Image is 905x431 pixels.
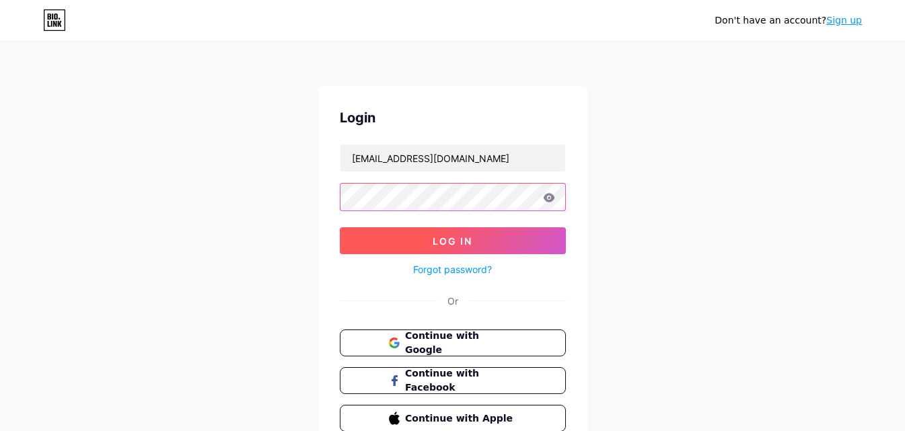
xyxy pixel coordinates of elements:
[715,13,862,28] div: Don't have an account?
[826,15,862,26] a: Sign up
[413,262,492,276] a: Forgot password?
[340,108,566,128] div: Login
[340,329,566,356] button: Continue with Google
[433,235,472,247] span: Log In
[405,329,516,357] span: Continue with Google
[405,412,516,426] span: Continue with Apple
[405,366,516,395] span: Continue with Facebook
[447,294,458,308] div: Or
[340,367,566,394] button: Continue with Facebook
[340,227,566,254] button: Log In
[340,145,565,171] input: Username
